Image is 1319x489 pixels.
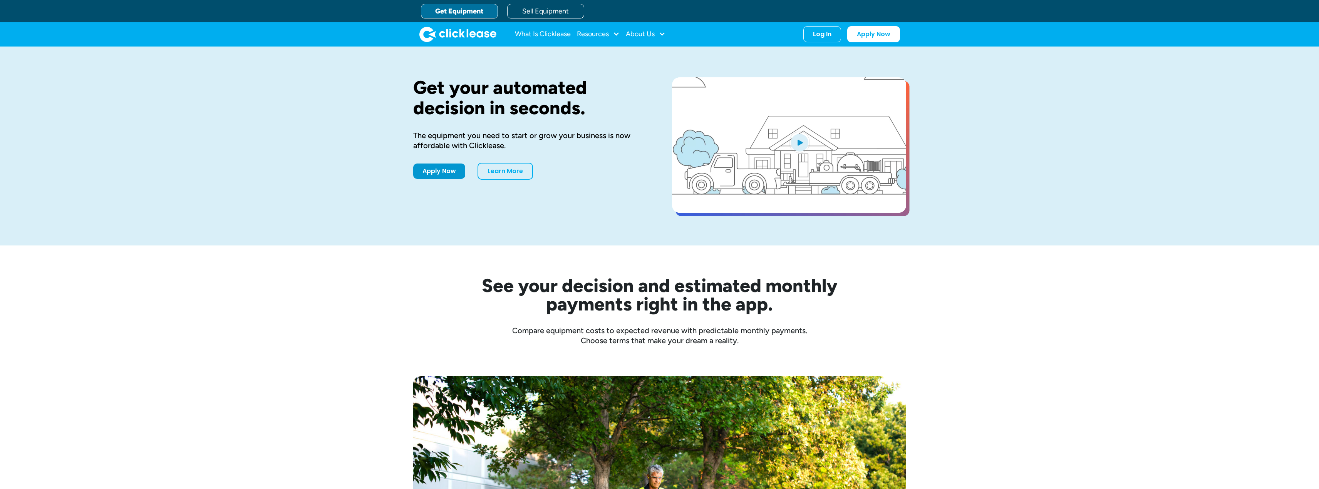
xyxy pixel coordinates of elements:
[577,27,620,42] div: Resources
[413,77,647,118] h1: Get your automated decision in seconds.
[672,77,906,213] a: open lightbox
[444,276,875,313] h2: See your decision and estimated monthly payments right in the app.
[515,27,571,42] a: What Is Clicklease
[507,4,584,18] a: Sell Equipment
[813,30,831,38] div: Log In
[421,4,498,18] a: Get Equipment
[419,27,496,42] a: home
[847,26,900,42] a: Apply Now
[413,164,465,179] a: Apply Now
[789,132,810,153] img: Blue play button logo on a light blue circular background
[478,163,533,180] a: Learn More
[419,27,496,42] img: Clicklease logo
[413,325,906,345] div: Compare equipment costs to expected revenue with predictable monthly payments. Choose terms that ...
[626,27,665,42] div: About Us
[413,130,647,150] div: The equipment you need to start or grow your business is now affordable with Clicklease.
